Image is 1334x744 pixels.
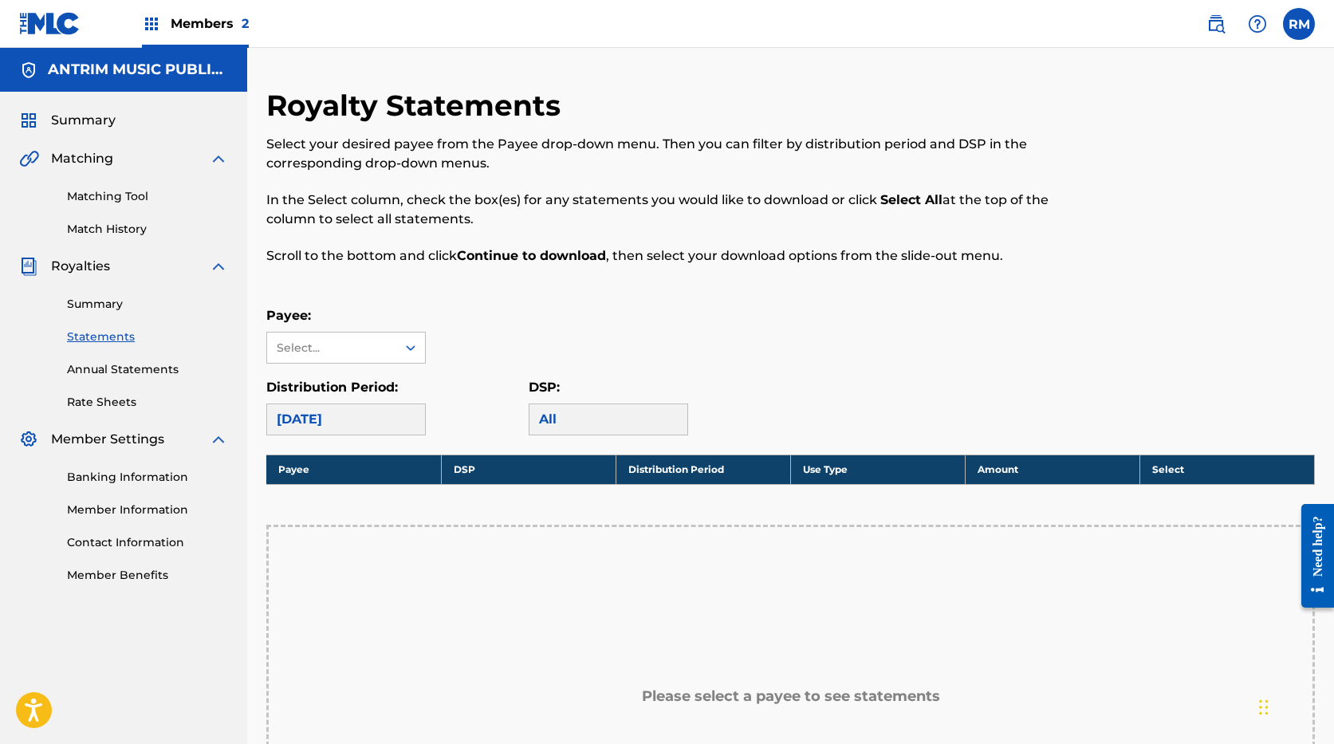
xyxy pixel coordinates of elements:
[266,88,569,124] h2: Royalty Statements
[441,455,616,484] th: DSP
[1283,8,1315,40] div: User Menu
[266,380,398,395] label: Distribution Period:
[67,567,228,584] a: Member Benefits
[19,111,116,130] a: SummarySummary
[19,257,38,276] img: Royalties
[51,149,113,168] span: Matching
[457,248,606,263] strong: Continue to download
[67,296,228,313] a: Summary
[1289,492,1334,620] iframe: Resource Center
[67,469,228,486] a: Banking Information
[67,502,228,518] a: Member Information
[790,455,965,484] th: Use Type
[1206,14,1226,33] img: search
[1242,8,1273,40] div: Help
[1248,14,1267,33] img: help
[209,149,228,168] img: expand
[19,12,81,35] img: MLC Logo
[266,135,1074,173] p: Select your desired payee from the Payee drop-down menu. Then you can filter by distribution peri...
[266,308,311,323] label: Payee:
[67,394,228,411] a: Rate Sheets
[19,149,39,168] img: Matching
[19,111,38,130] img: Summary
[67,188,228,205] a: Matching Tool
[48,61,228,79] h5: ANTRIM MUSIC PUBLISHING, LTD.
[1200,8,1232,40] a: Public Search
[277,340,385,356] div: Select...
[67,329,228,345] a: Statements
[642,687,940,706] h5: Please select a payee to see statements
[529,380,560,395] label: DSP:
[266,455,441,484] th: Payee
[67,361,228,378] a: Annual Statements
[880,192,942,207] strong: Select All
[142,14,161,33] img: Top Rightsholders
[67,534,228,551] a: Contact Information
[51,111,116,130] span: Summary
[209,257,228,276] img: expand
[616,455,790,484] th: Distribution Period
[266,246,1074,266] p: Scroll to the bottom and click , then select your download options from the slide-out menu.
[266,191,1074,229] p: In the Select column, check the box(es) for any statements you would like to download or click at...
[51,430,164,449] span: Member Settings
[67,221,228,238] a: Match History
[1139,455,1314,484] th: Select
[19,430,38,449] img: Member Settings
[171,14,249,33] span: Members
[242,16,249,31] span: 2
[1259,683,1269,731] div: Drag
[51,257,110,276] span: Royalties
[1254,667,1334,744] iframe: Chat Widget
[965,455,1139,484] th: Amount
[209,430,228,449] img: expand
[19,61,38,80] img: Accounts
